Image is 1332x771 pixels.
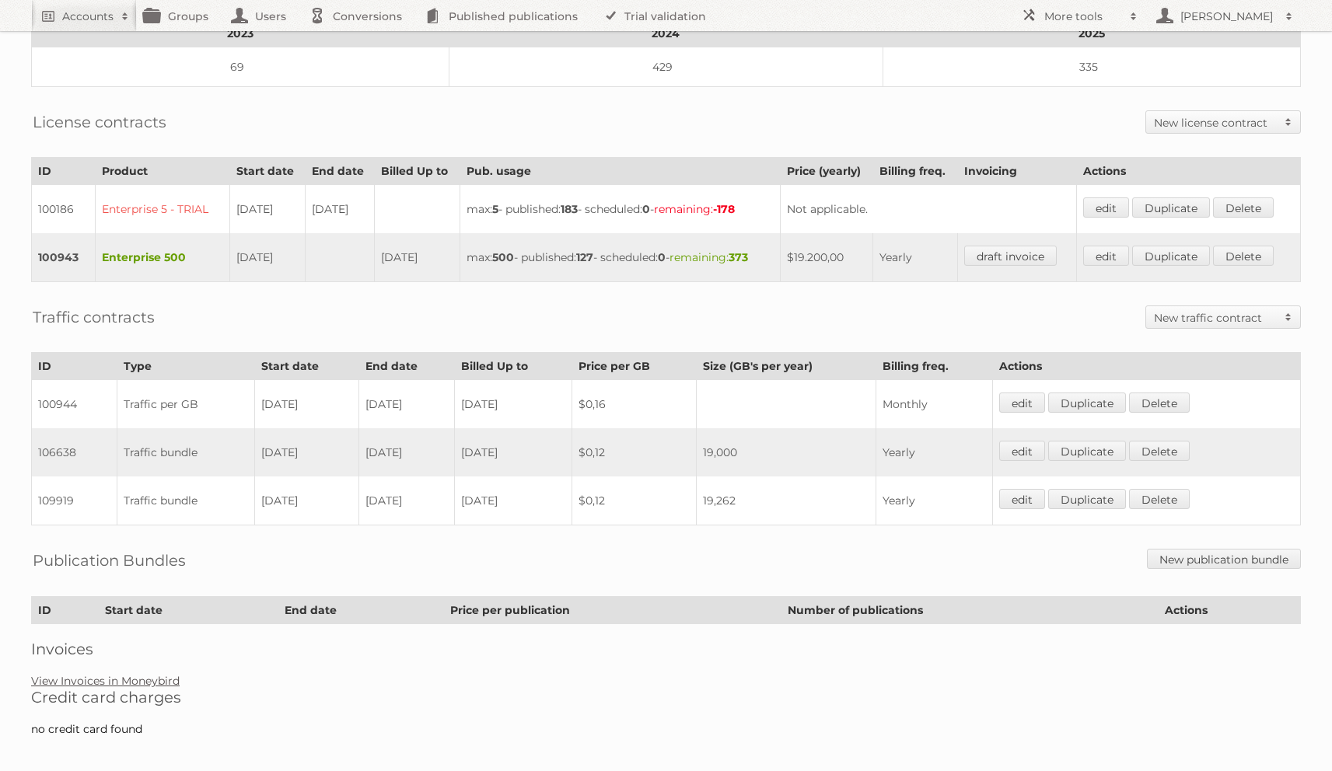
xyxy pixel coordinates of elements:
td: [DATE] [358,380,454,429]
td: $0,12 [572,476,696,525]
th: Start date [255,353,358,380]
strong: 5 [492,202,498,216]
td: [DATE] [358,428,454,476]
span: remaining: [654,202,735,216]
td: 100186 [32,185,96,234]
a: Delete [1213,197,1274,218]
th: 2024 [449,20,883,47]
td: Yearly [876,428,993,476]
td: max: - published: - scheduled: - [460,185,780,234]
a: Delete [1129,489,1190,509]
th: Size (GB's per year) [696,353,876,380]
th: Billing freq. [876,353,993,380]
th: Start date [99,597,278,624]
td: Yearly [876,476,993,525]
a: edit [999,489,1045,509]
a: Duplicate [1048,441,1126,461]
td: max: - published: - scheduled: - [460,233,780,282]
th: Actions [1077,158,1301,185]
td: 335 [883,47,1301,87]
strong: -178 [713,202,735,216]
th: Billed Up to [374,158,460,185]
td: [DATE] [358,476,454,525]
a: Duplicate [1048,489,1126,509]
th: Price (yearly) [780,158,872,185]
th: End date [278,597,444,624]
a: View Invoices in Moneybird [31,674,180,688]
td: 19,262 [696,476,876,525]
a: edit [1083,246,1129,266]
a: draft invoice [964,246,1057,266]
td: 106638 [32,428,117,476]
th: Actions [993,353,1301,380]
th: Product [96,158,230,185]
td: 100944 [32,380,117,429]
th: Pub. usage [460,158,780,185]
h2: Credit card charges [31,688,1301,706]
h2: Publication Bundles [33,549,186,572]
a: Duplicate [1132,246,1210,266]
a: edit [999,392,1045,413]
td: [DATE] [255,476,358,525]
h2: More tools [1044,9,1122,24]
td: [DATE] [305,185,374,234]
th: Invoicing [957,158,1076,185]
h2: License contracts [33,110,166,134]
strong: 500 [492,250,514,264]
td: [DATE] [229,233,305,282]
th: End date [358,353,454,380]
th: Type [117,353,254,380]
h2: New traffic contract [1154,310,1277,326]
td: 429 [449,47,883,87]
h2: Traffic contracts [33,305,155,329]
td: Traffic bundle [117,476,254,525]
td: $0,16 [572,380,696,429]
span: Toggle [1277,306,1300,328]
th: ID [32,353,117,380]
td: $0,12 [572,428,696,476]
a: edit [999,441,1045,461]
td: Traffic per GB [117,380,254,429]
a: New traffic contract [1146,306,1300,328]
strong: 0 [642,202,650,216]
th: Billed Up to [454,353,572,380]
th: 2023 [32,20,449,47]
td: [DATE] [454,380,572,429]
td: [DATE] [374,233,460,282]
th: Price per publication [444,597,781,624]
td: [DATE] [454,428,572,476]
th: ID [32,158,96,185]
h2: Accounts [62,9,114,24]
th: Actions [1159,597,1301,624]
td: Monthly [876,380,993,429]
td: $19.200,00 [780,233,872,282]
td: [DATE] [229,185,305,234]
a: Delete [1129,392,1190,413]
th: ID [32,597,99,624]
td: [DATE] [255,428,358,476]
a: Duplicate [1132,197,1210,218]
td: Yearly [873,233,958,282]
td: 19,000 [696,428,876,476]
td: [DATE] [454,476,572,525]
td: [DATE] [255,380,358,429]
td: 69 [32,47,449,87]
h2: Invoices [31,640,1301,658]
th: Price per GB [572,353,696,380]
th: 2025 [883,20,1301,47]
th: Start date [229,158,305,185]
span: remaining: [669,250,748,264]
a: Delete [1129,441,1190,461]
h2: New license contract [1154,115,1277,131]
a: edit [1083,197,1129,218]
th: Billing freq. [873,158,958,185]
a: Delete [1213,246,1274,266]
td: Enterprise 500 [96,233,230,282]
td: Not applicable. [780,185,1076,234]
th: End date [305,158,374,185]
td: 109919 [32,476,117,525]
h2: [PERSON_NAME] [1176,9,1278,24]
strong: 373 [729,250,748,264]
strong: 183 [561,202,578,216]
a: New publication bundle [1147,549,1301,569]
